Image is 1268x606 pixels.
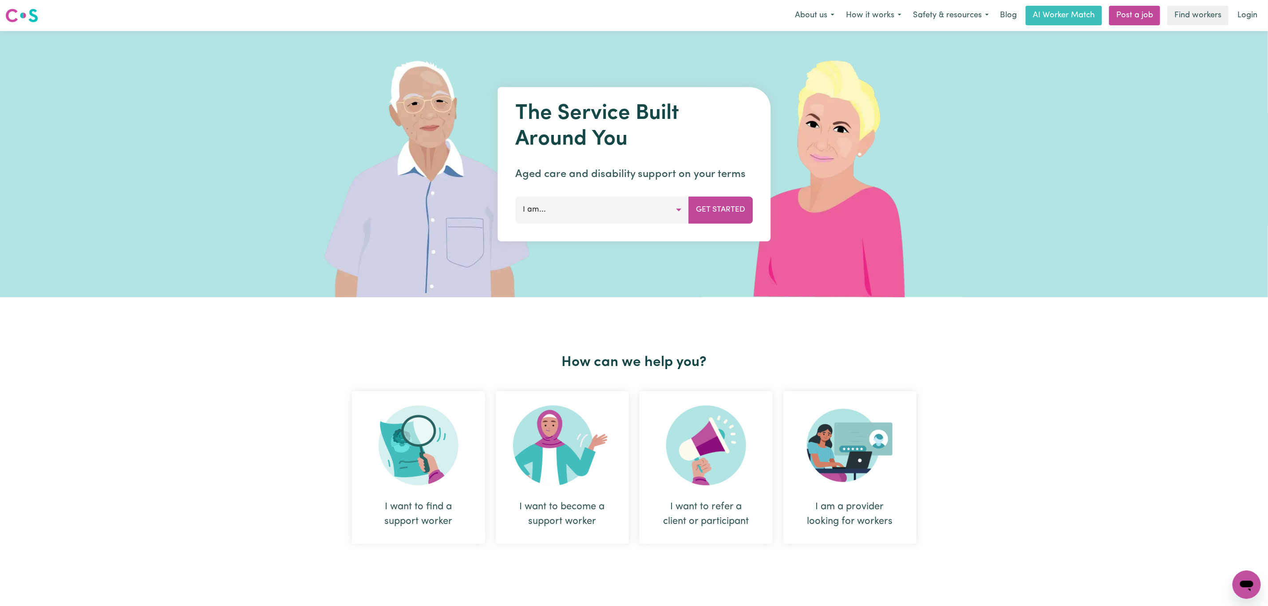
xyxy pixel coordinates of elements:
[1026,6,1102,25] a: AI Worker Match
[661,500,751,529] div: I want to refer a client or participant
[496,391,629,544] div: I want to become a support worker
[352,391,485,544] div: I want to find a support worker
[666,405,746,485] img: Refer
[688,197,753,223] button: Get Started
[517,500,608,529] div: I want to become a support worker
[1109,6,1160,25] a: Post a job
[379,405,458,485] img: Search
[515,166,753,182] p: Aged care and disability support on your terms
[640,391,773,544] div: I want to refer a client or participant
[373,500,464,529] div: I want to find a support worker
[5,8,38,24] img: Careseekers logo
[1167,6,1228,25] a: Find workers
[995,6,1022,25] a: Blog
[789,6,840,25] button: About us
[805,500,895,529] div: I am a provider looking for workers
[513,405,612,485] img: Become Worker
[347,354,922,371] h2: How can we help you?
[840,6,907,25] button: How it works
[515,101,753,152] h1: The Service Built Around You
[807,405,893,485] img: Provider
[1232,571,1261,599] iframe: Button to launch messaging window, conversation in progress
[1232,6,1263,25] a: Login
[907,6,995,25] button: Safety & resources
[783,391,916,544] div: I am a provider looking for workers
[515,197,689,223] button: I am...
[5,5,38,26] a: Careseekers logo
